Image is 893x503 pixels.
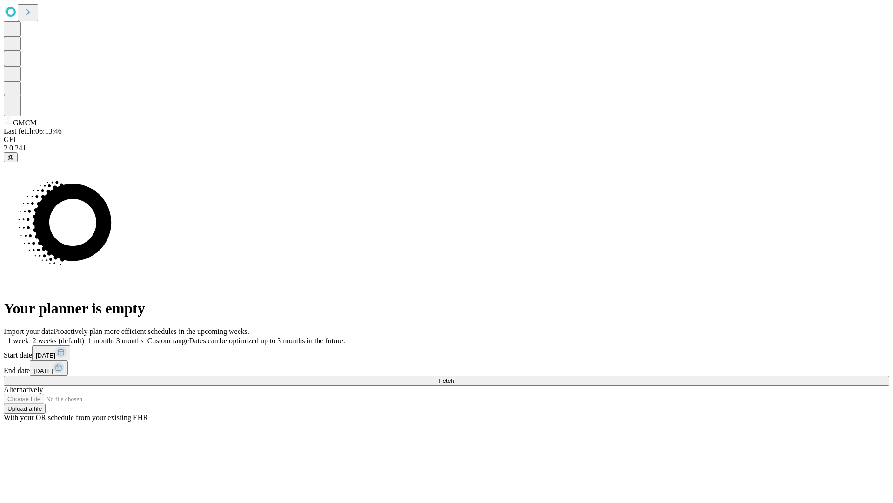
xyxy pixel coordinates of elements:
[4,144,889,152] div: 2.0.241
[4,360,889,376] div: End date
[4,414,148,421] span: With your OR schedule from your existing EHR
[4,404,46,414] button: Upload a file
[54,327,249,335] span: Proactively plan more efficient schedules in the upcoming weeks.
[88,337,113,345] span: 1 month
[4,327,54,335] span: Import your data
[4,386,43,394] span: Alternatively
[32,345,70,360] button: [DATE]
[147,337,189,345] span: Custom range
[13,119,37,127] span: GMCM
[7,337,29,345] span: 1 week
[36,352,55,359] span: [DATE]
[4,136,889,144] div: GEI
[116,337,144,345] span: 3 months
[4,345,889,360] div: Start date
[189,337,345,345] span: Dates can be optimized up to 3 months in the future.
[439,377,454,384] span: Fetch
[33,337,84,345] span: 2 weeks (default)
[4,376,889,386] button: Fetch
[7,154,14,161] span: @
[4,127,62,135] span: Last fetch: 06:13:46
[30,360,68,376] button: [DATE]
[33,367,53,374] span: [DATE]
[4,300,889,317] h1: Your planner is empty
[4,152,18,162] button: @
